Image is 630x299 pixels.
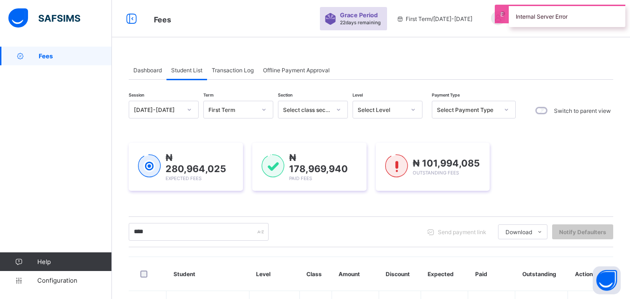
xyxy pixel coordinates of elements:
[385,154,408,178] img: outstanding-1.146d663e52f09953f639664a84e30106.svg
[515,257,568,291] th: Outstanding
[166,152,226,174] span: ₦ 280,964,025
[468,257,515,291] th: Paid
[559,229,606,236] span: Notify Defaulters
[340,12,378,19] span: Grace Period
[39,52,112,60] span: Fees
[283,106,331,113] div: Select class section
[438,229,486,236] span: Send payment link
[353,92,363,97] span: Level
[325,13,336,25] img: sticker-purple.71386a28dfed39d6af7621340158ba97.svg
[554,107,611,114] label: Switch to parent view
[278,92,292,97] span: Section
[263,67,330,74] span: Offline Payment Approval
[509,5,625,27] div: Internal Server Error
[568,257,613,291] th: Actions
[505,229,532,236] span: Download
[379,257,421,291] th: Discount
[37,258,111,265] span: Help
[249,257,299,291] th: Level
[421,257,468,291] th: Expected
[37,277,111,284] span: Configuration
[593,266,621,294] button: Open asap
[171,67,202,74] span: Student List
[262,154,284,178] img: paid-1.3eb1404cbcb1d3b736510a26bbfa3ccb.svg
[138,154,161,178] img: expected-1.03dd87d44185fb6c27cc9b2570c10499.svg
[437,106,498,113] div: Select Payment Type
[340,20,381,25] span: 22 days remaining
[396,15,472,22] span: session/term information
[289,175,312,181] span: Paid Fees
[166,175,201,181] span: Expected Fees
[129,92,144,97] span: Session
[134,106,181,113] div: [DATE]-[DATE]
[203,92,214,97] span: Term
[332,257,379,291] th: Amount
[299,257,332,291] th: Class
[432,92,460,97] span: Payment Type
[8,8,80,28] img: safsims
[133,67,162,74] span: Dashboard
[413,158,480,169] span: ₦ 101,994,085
[358,106,405,113] div: Select Level
[413,170,459,175] span: Outstanding Fees
[154,15,171,24] span: Fees
[166,257,249,291] th: Student
[482,11,612,27] div: VictoriaSule
[212,67,254,74] span: Transaction Log
[208,106,256,113] div: First Term
[289,152,348,174] span: ₦ 178,969,940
